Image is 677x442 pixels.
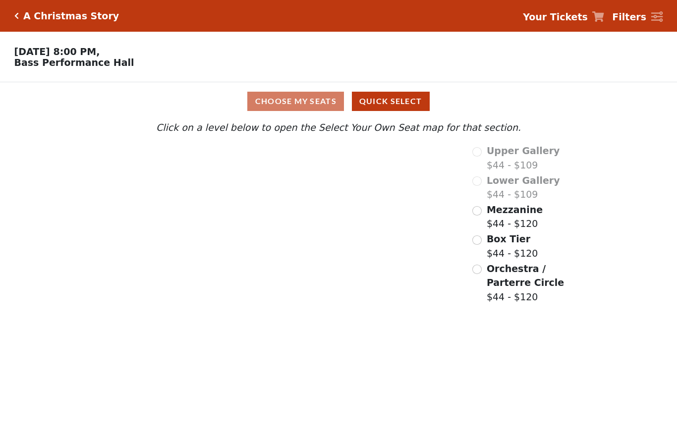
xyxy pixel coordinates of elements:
span: Box Tier [487,233,530,244]
label: $44 - $109 [487,144,560,172]
span: Orchestra / Parterre Circle [487,263,564,288]
p: Click on a level below to open the Select Your Own Seat map for that section. [92,120,585,135]
label: $44 - $109 [487,173,560,202]
path: Upper Gallery - Seats Available: 0 [157,151,308,187]
label: $44 - $120 [487,262,585,304]
button: Quick Select [352,92,430,111]
span: Lower Gallery [487,175,560,186]
a: Filters [612,10,663,24]
a: Your Tickets [523,10,604,24]
span: Mezzanine [487,204,543,215]
label: $44 - $120 [487,203,543,231]
h5: A Christmas Story [23,10,119,22]
strong: Filters [612,11,646,22]
strong: Your Tickets [523,11,588,22]
span: Upper Gallery [487,145,560,156]
label: $44 - $120 [487,232,538,260]
a: Click here to go back to filters [14,12,19,19]
path: Orchestra / Parterre Circle - Seats Available: 151 [240,276,394,368]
